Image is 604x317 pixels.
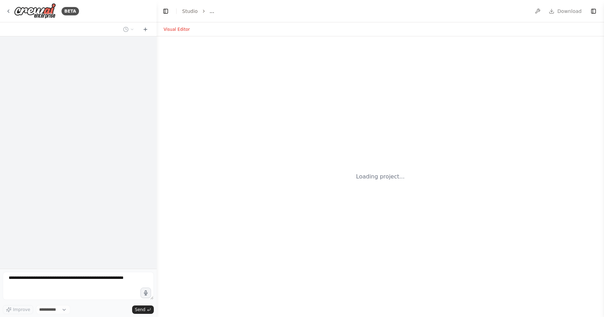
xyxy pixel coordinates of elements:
span: ... [210,8,214,15]
nav: breadcrumb [182,8,214,15]
button: Hide left sidebar [161,6,171,16]
button: Show right sidebar [589,6,598,16]
button: Visual Editor [159,25,194,34]
button: Switch to previous chat [120,25,137,34]
button: Start a new chat [140,25,151,34]
div: Loading project... [356,172,405,181]
span: Improve [13,307,30,312]
img: Logo [14,3,56,19]
button: Click to speak your automation idea [141,288,151,298]
div: BETA [62,7,79,15]
span: Send [135,307,145,312]
a: Studio [182,8,198,14]
button: Send [132,305,154,314]
button: Improve [3,305,33,314]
